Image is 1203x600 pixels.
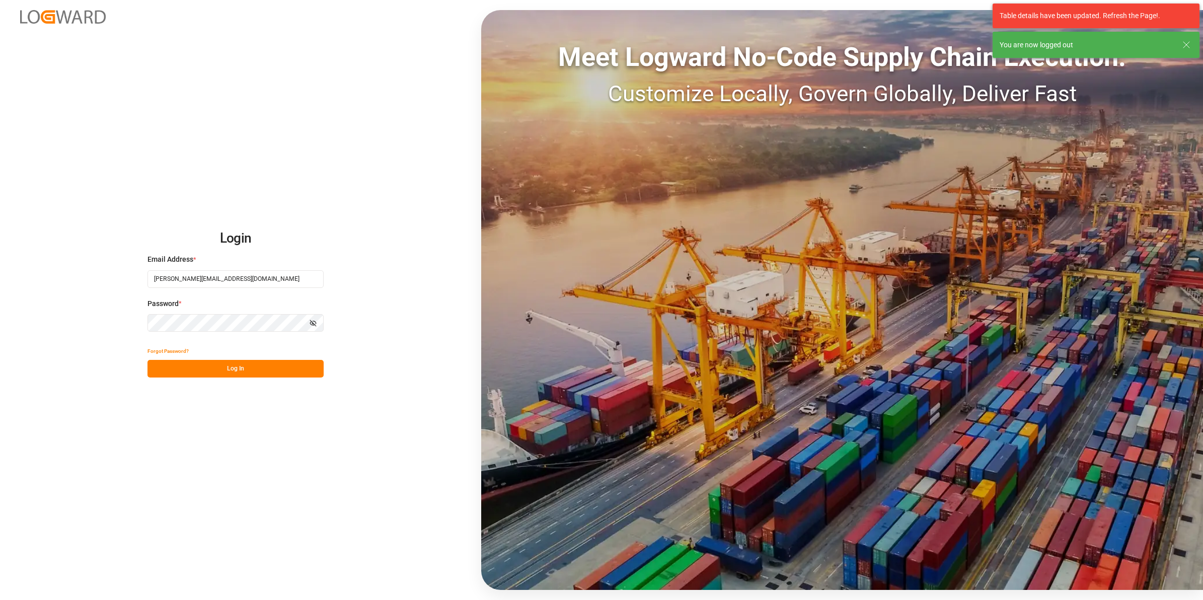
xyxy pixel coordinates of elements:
[147,298,179,309] span: Password
[147,254,193,265] span: Email Address
[20,10,106,24] img: Logward_new_orange.png
[147,342,189,360] button: Forgot Password?
[1000,11,1185,21] div: Table details have been updated. Refresh the Page!.
[147,270,324,288] input: Enter your email
[1000,40,1173,50] div: You are now logged out
[481,77,1203,110] div: Customize Locally, Govern Globally, Deliver Fast
[147,222,324,255] h2: Login
[481,38,1203,77] div: Meet Logward No-Code Supply Chain Execution:
[147,360,324,378] button: Log In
